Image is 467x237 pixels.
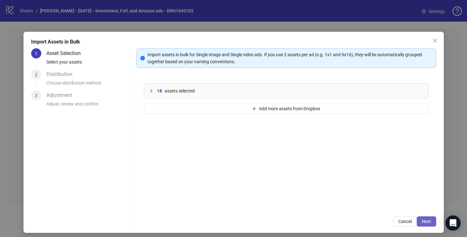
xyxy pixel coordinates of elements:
[144,104,429,114] button: Add more assets from Dropbox
[46,69,78,79] div: Distribution
[157,87,162,94] span: 18
[46,58,131,69] div: Select your assets
[35,72,37,77] span: 2
[46,90,77,100] div: Adjustment
[417,216,436,227] button: Next
[35,51,37,56] span: 1
[430,36,440,46] button: Close
[46,100,131,111] div: Adjust, review and confirm
[165,87,195,94] span: assets selected
[445,215,461,231] div: Open Intercom Messenger
[393,216,417,227] button: Cancel
[35,93,37,98] span: 3
[46,79,131,90] div: Choose distribution method
[252,106,256,111] span: plus
[144,84,428,98] div: 18assets selected
[398,219,412,224] span: Cancel
[422,219,431,224] span: Next
[259,106,320,111] span: Add more assets from Dropbox
[140,56,145,60] span: info-circle
[46,48,86,58] div: Asset Selection
[432,38,437,43] span: close
[31,38,436,46] div: Import Assets in Bulk
[147,51,432,65] div: Import assets in bulk for Single image and Single video ads. If you use 2 assets per ad (e.g. 1x1...
[149,89,153,93] span: collapsed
